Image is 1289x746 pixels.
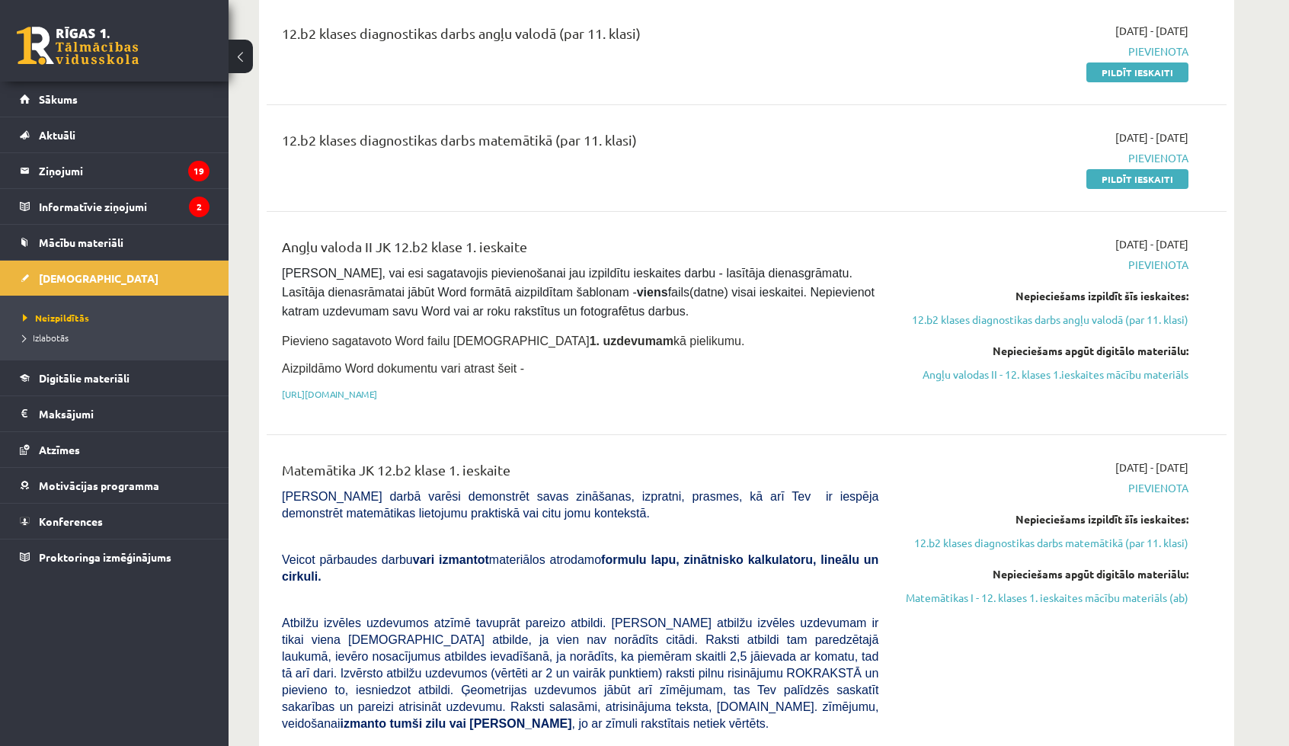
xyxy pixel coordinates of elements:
[901,535,1188,551] a: 12.b2 klases diagnostikas darbs matemātikā (par 11. klasi)
[39,479,159,492] span: Motivācijas programma
[901,288,1188,304] div: Nepieciešams izpildīt šīs ieskaites:
[901,312,1188,328] a: 12.b2 klases diagnostikas darbs angļu valodā (par 11. klasi)
[282,130,878,158] div: 12.b2 klases diagnostikas darbs matemātikā (par 11. klasi)
[282,459,878,488] div: Matemātika JK 12.b2 klase 1. ieskaite
[20,189,210,224] a: Informatīvie ziņojumi2
[23,312,89,324] span: Neizpildītās
[1115,459,1188,475] span: [DATE] - [DATE]
[1086,62,1188,82] a: Pildīt ieskaiti
[39,128,75,142] span: Aktuāli
[1086,169,1188,189] a: Pildīt ieskaiti
[39,443,80,456] span: Atzīmes
[282,23,878,51] div: 12.b2 klases diagnostikas darbs angļu valodā (par 11. klasi)
[282,616,878,730] span: Atbilžu izvēles uzdevumos atzīmē tavuprāt pareizo atbildi. [PERSON_NAME] atbilžu izvēles uzdevuma...
[17,27,139,65] a: Rīgas 1. Tālmācības vidusskola
[23,331,69,344] span: Izlabotās
[282,362,524,375] span: Aizpildāmo Word dokumentu vari atrast šeit -
[39,235,123,249] span: Mācību materiāli
[20,432,210,467] a: Atzīmes
[637,286,668,299] strong: viens
[20,82,210,117] a: Sākums
[20,539,210,575] a: Proktoringa izmēģinājums
[341,717,386,730] b: izmanto
[1115,23,1188,39] span: [DATE] - [DATE]
[20,117,210,152] a: Aktuāli
[23,311,213,325] a: Neizpildītās
[39,371,130,385] span: Digitālie materiāli
[1115,130,1188,146] span: [DATE] - [DATE]
[20,468,210,503] a: Motivācijas programma
[901,343,1188,359] div: Nepieciešams apgūt digitālo materiālu:
[282,388,377,400] a: [URL][DOMAIN_NAME]
[39,271,158,285] span: [DEMOGRAPHIC_DATA]
[389,717,571,730] b: tumši zilu vai [PERSON_NAME]
[282,553,878,583] b: formulu lapu, zinātnisko kalkulatoru, lineālu un cirkuli.
[901,566,1188,582] div: Nepieciešams apgūt digitālo materiālu:
[282,236,878,264] div: Angļu valoda II JK 12.b2 klase 1. ieskaite
[39,153,210,188] legend: Ziņojumi
[39,514,103,528] span: Konferences
[590,335,673,347] strong: 1. uzdevumam
[282,553,878,583] span: Veicot pārbaudes darbu materiālos atrodamo
[23,331,213,344] a: Izlabotās
[901,257,1188,273] span: Pievienota
[39,396,210,431] legend: Maksājumi
[901,511,1188,527] div: Nepieciešams izpildīt šīs ieskaites:
[20,261,210,296] a: [DEMOGRAPHIC_DATA]
[20,360,210,395] a: Digitālie materiāli
[901,590,1188,606] a: Matemātikas I - 12. klases 1. ieskaites mācību materiāls (ab)
[189,197,210,217] i: 2
[1115,236,1188,252] span: [DATE] - [DATE]
[20,504,210,539] a: Konferences
[20,396,210,431] a: Maksājumi
[282,335,744,347] span: Pievieno sagatavoto Word failu [DEMOGRAPHIC_DATA] kā pielikumu.
[20,153,210,188] a: Ziņojumi19
[901,150,1188,166] span: Pievienota
[39,189,210,224] legend: Informatīvie ziņojumi
[20,225,210,260] a: Mācību materiāli
[282,490,878,520] span: [PERSON_NAME] darbā varēsi demonstrēt savas zināšanas, izpratni, prasmes, kā arī Tev ir iespēja d...
[39,92,78,106] span: Sākums
[188,161,210,181] i: 19
[39,550,171,564] span: Proktoringa izmēģinājums
[901,367,1188,383] a: Angļu valodas II - 12. klases 1.ieskaites mācību materiāls
[413,553,489,566] b: vari izmantot
[901,480,1188,496] span: Pievienota
[282,267,878,318] span: [PERSON_NAME], vai esi sagatavojis pievienošanai jau izpildītu ieskaites darbu - lasītāja dienasg...
[901,43,1188,59] span: Pievienota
